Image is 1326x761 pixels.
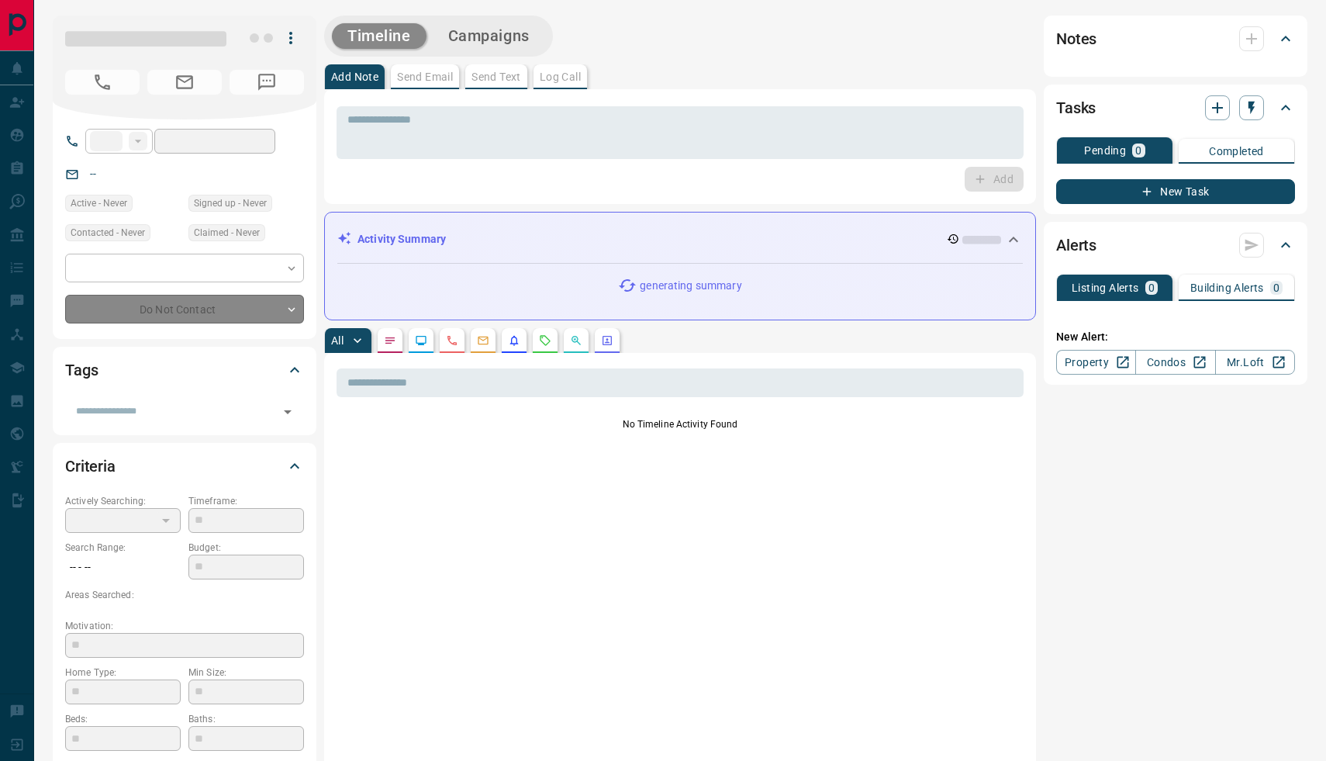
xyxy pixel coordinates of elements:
[1215,350,1295,375] a: Mr.Loft
[71,225,145,240] span: Contacted - Never
[90,168,96,180] a: --
[65,619,304,633] p: Motivation:
[332,23,426,49] button: Timeline
[65,712,181,726] p: Beds:
[65,295,304,323] div: Do Not Contact
[433,23,545,49] button: Campaigns
[194,195,267,211] span: Signed up - Never
[65,541,181,555] p: Search Range:
[477,334,489,347] svg: Emails
[65,454,116,479] h2: Criteria
[1190,282,1264,293] p: Building Alerts
[65,70,140,95] span: No Number
[331,335,344,346] p: All
[1056,89,1295,126] div: Tasks
[277,401,299,423] button: Open
[230,70,304,95] span: No Number
[1056,233,1096,258] h2: Alerts
[1056,329,1295,345] p: New Alert:
[384,334,396,347] svg: Notes
[65,666,181,680] p: Home Type:
[1056,350,1136,375] a: Property
[1135,145,1141,156] p: 0
[357,231,446,247] p: Activity Summary
[1056,95,1096,120] h2: Tasks
[188,541,304,555] p: Budget:
[194,225,260,240] span: Claimed - Never
[1072,282,1139,293] p: Listing Alerts
[1209,146,1264,157] p: Completed
[65,588,304,602] p: Areas Searched:
[1056,179,1295,204] button: New Task
[640,278,741,294] p: generating summary
[570,334,582,347] svg: Opportunities
[415,334,427,347] svg: Lead Browsing Activity
[1084,145,1126,156] p: Pending
[601,334,613,347] svg: Agent Actions
[446,334,458,347] svg: Calls
[147,70,222,95] span: No Email
[508,334,520,347] svg: Listing Alerts
[71,195,127,211] span: Active - Never
[65,358,98,382] h2: Tags
[1056,26,1096,51] h2: Notes
[1135,350,1215,375] a: Condos
[337,417,1024,431] p: No Timeline Activity Found
[188,494,304,508] p: Timeframe:
[1148,282,1155,293] p: 0
[1056,227,1295,264] div: Alerts
[188,666,304,680] p: Min Size:
[1056,20,1295,57] div: Notes
[331,71,378,82] p: Add Note
[337,225,1023,254] div: Activity Summary
[65,494,181,508] p: Actively Searching:
[1273,282,1279,293] p: 0
[539,334,551,347] svg: Requests
[65,448,304,485] div: Criteria
[65,555,181,580] p: -- - --
[65,351,304,389] div: Tags
[188,712,304,726] p: Baths:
